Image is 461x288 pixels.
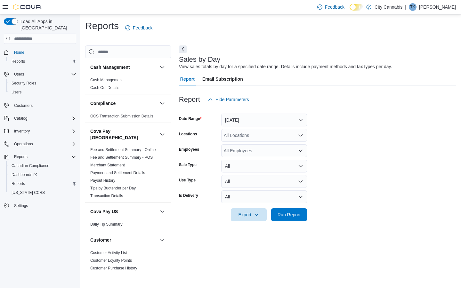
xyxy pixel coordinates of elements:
[6,179,79,188] button: Reports
[90,64,157,70] button: Cash Management
[12,190,45,195] span: [US_STATE] CCRS
[90,251,127,255] a: Customer Activity List
[221,190,307,203] button: All
[90,266,137,270] a: Customer Purchase History
[9,162,52,170] a: Canadian Compliance
[180,73,195,85] span: Report
[9,58,76,65] span: Reports
[179,147,199,152] label: Employees
[90,208,118,215] h3: Cova Pay US
[158,208,166,215] button: Cova Pay US
[375,3,402,11] p: City Cannabis
[6,57,79,66] button: Reports
[179,56,221,63] h3: Sales by Day
[14,203,28,208] span: Settings
[14,116,27,121] span: Catalog
[85,76,171,94] div: Cash Management
[158,131,166,138] button: Cova Pay [GEOGRAPHIC_DATA]
[315,1,347,13] a: Feedback
[9,79,39,87] a: Security Roles
[90,208,157,215] button: Cova Pay US
[90,274,119,278] a: Customer Queue
[12,127,32,135] button: Inventory
[18,18,76,31] span: Load All Apps in [GEOGRAPHIC_DATA]
[179,96,200,103] h3: Report
[278,212,301,218] span: Run Report
[14,141,33,147] span: Operations
[90,237,157,243] button: Customer
[14,103,33,108] span: Customers
[90,78,123,82] a: Cash Management
[12,81,36,86] span: Security Roles
[90,194,123,198] a: Transaction Details
[12,153,30,161] button: Reports
[9,88,24,96] a: Users
[14,50,24,55] span: Home
[123,21,155,34] a: Feedback
[221,175,307,188] button: All
[90,171,145,175] a: Payment and Settlement Details
[158,63,166,71] button: Cash Management
[158,236,166,244] button: Customer
[85,220,171,231] div: Cova Pay US
[179,45,187,53] button: Next
[1,70,79,79] button: Users
[9,88,76,96] span: Users
[409,3,417,11] div: Tyler Kiren
[6,88,79,97] button: Users
[90,186,136,190] a: Tips by Budtender per Day
[179,116,202,121] label: Date Range
[12,140,36,148] button: Operations
[90,237,111,243] h3: Customer
[350,4,363,11] input: Dark Mode
[90,128,157,141] button: Cova Pay [GEOGRAPHIC_DATA]
[9,180,76,188] span: Reports
[12,163,49,168] span: Canadian Compliance
[405,3,406,11] p: |
[298,148,303,153] button: Open list of options
[12,181,25,186] span: Reports
[1,127,79,136] button: Inventory
[6,161,79,170] button: Canadian Compliance
[12,48,76,56] span: Home
[9,79,76,87] span: Security Roles
[1,201,79,210] button: Settings
[1,100,79,110] button: Customers
[9,162,76,170] span: Canadian Compliance
[221,114,307,126] button: [DATE]
[235,208,263,221] span: Export
[85,20,119,32] h1: Reports
[90,100,116,107] h3: Compliance
[90,163,125,167] a: Merchant Statement
[12,172,37,177] span: Dashboards
[12,153,76,161] span: Reports
[179,193,198,198] label: Is Delivery
[202,73,243,85] span: Email Subscription
[12,127,76,135] span: Inventory
[9,189,76,196] span: Washington CCRS
[9,180,28,188] a: Reports
[85,146,171,202] div: Cova Pay [GEOGRAPHIC_DATA]
[90,64,130,70] h3: Cash Management
[9,171,40,179] a: Dashboards
[215,96,249,103] span: Hide Parameters
[221,160,307,172] button: All
[90,178,115,183] a: Payout History
[12,70,76,78] span: Users
[13,4,42,10] img: Cova
[9,189,47,196] a: [US_STATE] CCRS
[9,58,28,65] a: Reports
[231,208,267,221] button: Export
[6,188,79,197] button: [US_STATE] CCRS
[325,4,344,10] span: Feedback
[12,49,27,56] a: Home
[6,170,79,179] a: Dashboards
[90,222,123,227] a: Daily Tip Summary
[179,178,196,183] label: Use Type
[410,3,415,11] span: TK
[6,79,79,88] button: Security Roles
[179,63,392,70] div: View sales totals by day for a specified date range. Details include payment methods and tax type...
[205,93,252,106] button: Hide Parameters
